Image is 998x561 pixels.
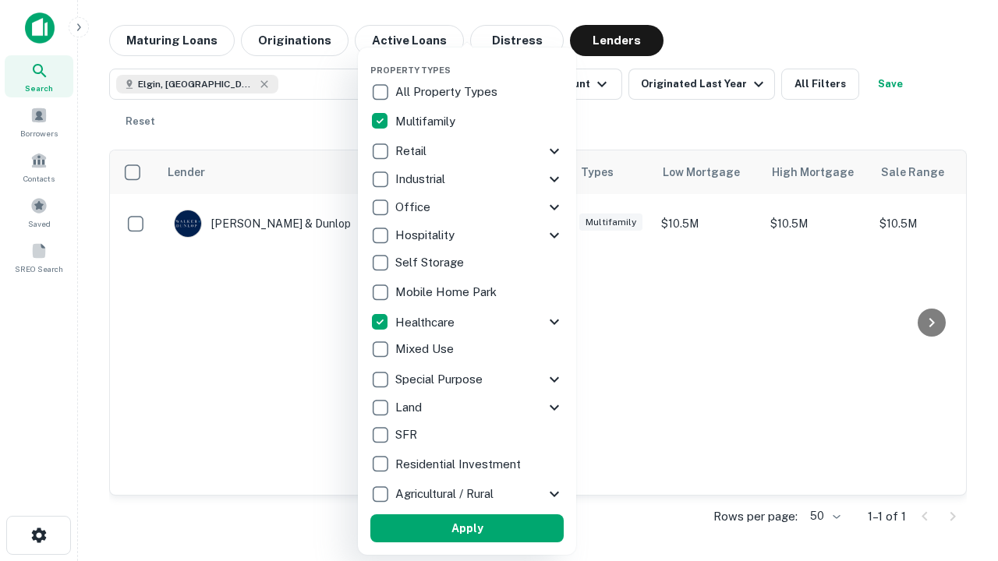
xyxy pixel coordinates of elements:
[395,340,457,358] p: Mixed Use
[395,485,497,503] p: Agricultural / Rural
[395,83,501,101] p: All Property Types
[395,112,458,131] p: Multifamily
[370,480,564,508] div: Agricultural / Rural
[395,283,500,302] p: Mobile Home Park
[370,65,451,75] span: Property Types
[370,221,564,249] div: Hospitality
[370,308,564,336] div: Healthcare
[370,365,564,393] div: Special Purpose
[395,198,434,217] p: Office
[395,253,467,272] p: Self Storage
[370,165,564,193] div: Industrial
[370,393,564,422] div: Land
[395,142,430,161] p: Retail
[395,425,420,444] p: SFR
[395,455,524,474] p: Residential Investment
[395,398,425,417] p: Land
[395,170,448,189] p: Industrial
[395,370,486,389] p: Special Purpose
[920,436,998,511] iframe: Chat Widget
[370,137,564,165] div: Retail
[395,313,458,332] p: Healthcare
[370,193,564,221] div: Office
[370,514,564,542] button: Apply
[395,226,458,245] p: Hospitality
